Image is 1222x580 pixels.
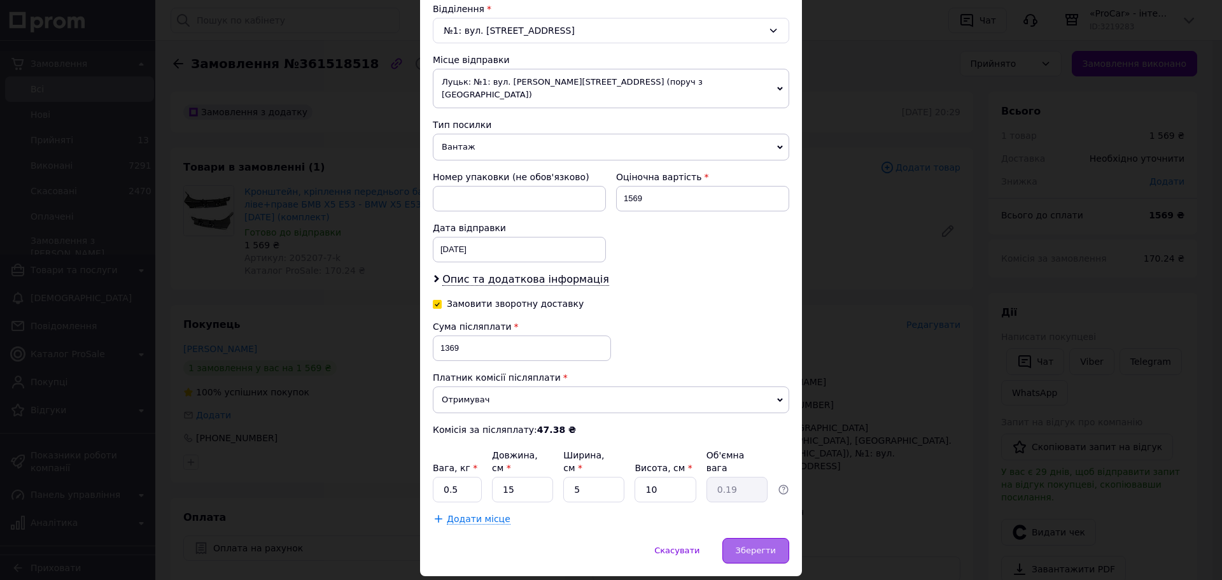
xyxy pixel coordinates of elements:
[654,546,699,555] span: Скасувати
[736,546,776,555] span: Зберегти
[433,372,561,383] span: Платник комісії післяплати
[447,514,510,525] span: Додати місце
[706,449,768,474] div: Об'ємна вага
[433,222,606,234] div: Дата відправки
[433,3,789,15] div: Відділення
[433,171,606,183] div: Номер упаковки (не обов'язково)
[433,423,789,436] div: Комісія за післяплату:
[433,134,789,160] span: Вантаж
[616,171,789,183] div: Оціночна вартість
[433,120,491,130] span: Тип посилки
[433,463,477,473] label: Вага, кг
[563,450,604,473] label: Ширина, см
[442,273,609,286] span: Опис та додаткова інформація
[492,450,538,473] label: Довжина, см
[537,425,576,435] b: 47.38 ₴
[433,69,789,108] span: Луцьк: №1: вул. [PERSON_NAME][STREET_ADDRESS] (поруч з [GEOGRAPHIC_DATA])
[433,18,789,43] div: №1: вул. [STREET_ADDRESS]
[433,386,789,413] span: Отримувач
[635,463,692,473] label: Висота, см
[447,299,584,309] div: Замовити зворотну доставку
[433,322,512,332] span: Сума післяплати
[433,55,510,65] span: Місце відправки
